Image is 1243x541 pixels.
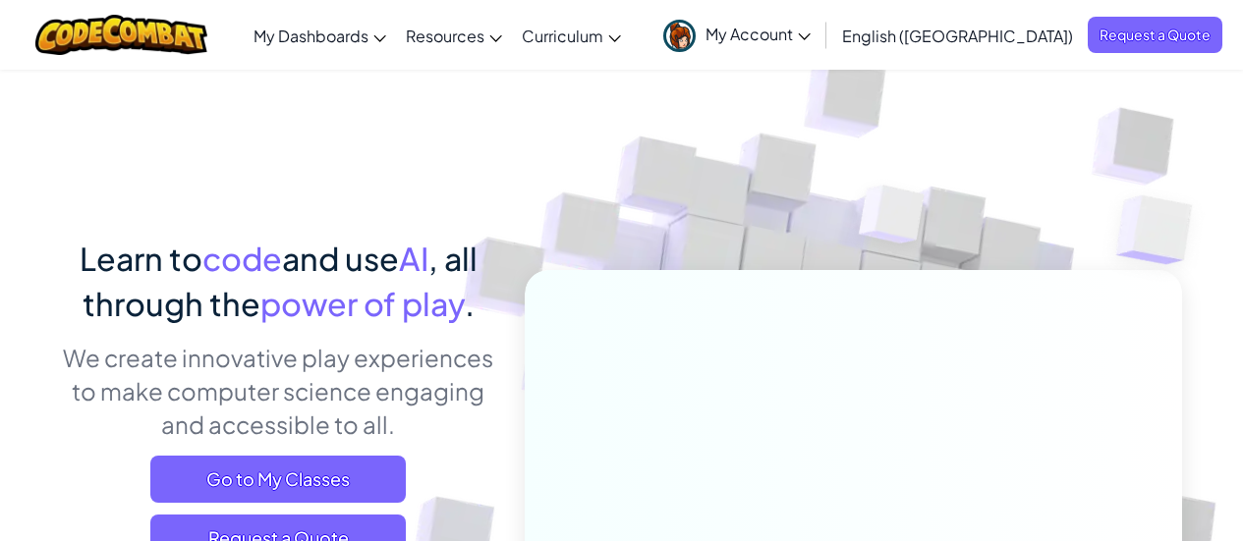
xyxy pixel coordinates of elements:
a: Curriculum [512,9,631,62]
img: Overlap cubes [821,146,963,293]
p: We create innovative play experiences to make computer science engaging and accessible to all. [62,341,495,441]
span: AI [399,239,428,278]
span: English ([GEOGRAPHIC_DATA]) [842,26,1073,46]
a: Request a Quote [1088,17,1222,53]
span: and use [282,239,399,278]
span: . [465,284,475,323]
a: English ([GEOGRAPHIC_DATA]) [832,9,1083,62]
span: My Account [706,24,811,44]
span: Learn to [80,239,202,278]
span: My Dashboards [254,26,368,46]
a: Go to My Classes [150,456,406,503]
img: CodeCombat logo [35,15,207,55]
span: Curriculum [522,26,603,46]
span: code [202,239,282,278]
img: avatar [663,20,696,52]
a: My Dashboards [244,9,396,62]
span: Resources [406,26,484,46]
span: power of play [260,284,465,323]
a: Resources [396,9,512,62]
a: My Account [653,4,820,66]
